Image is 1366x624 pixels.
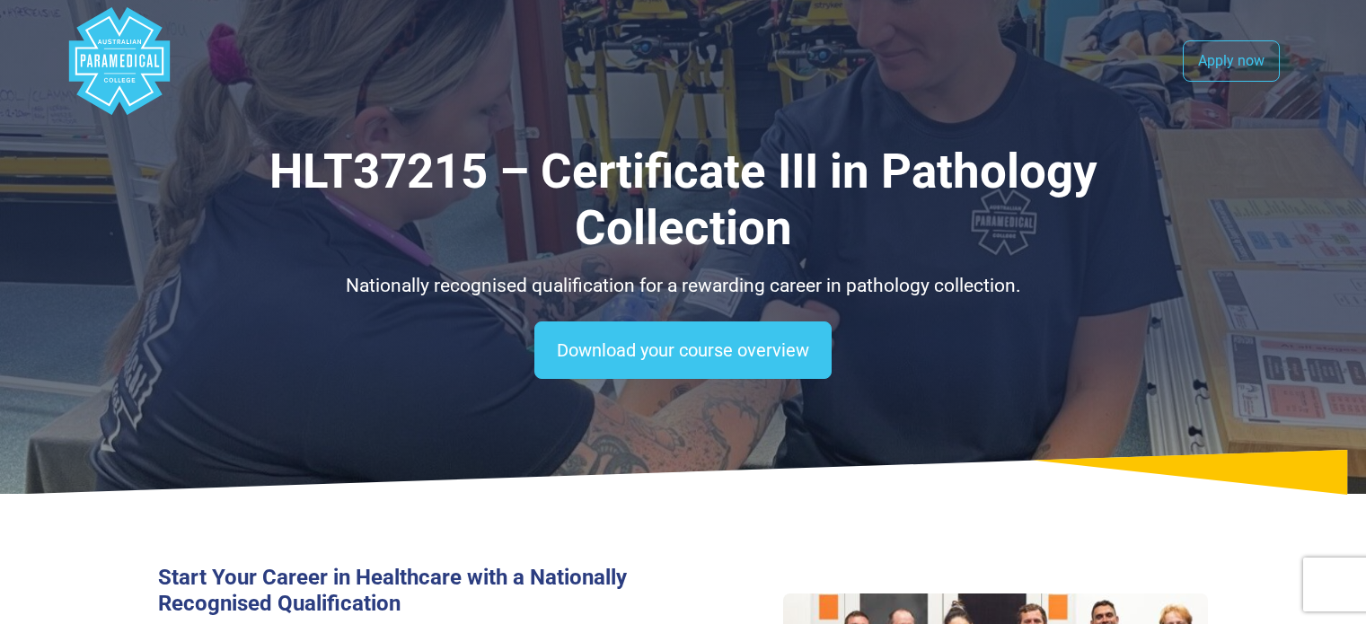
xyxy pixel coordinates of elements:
[158,565,673,617] h3: Start Your Career in Healthcare with a Nationally Recognised Qualification
[534,321,832,379] a: Download your course overview
[1183,40,1280,82] a: Apply now
[158,272,1209,301] p: Nationally recognised qualification for a rewarding career in pathology collection.
[66,7,173,115] div: Australian Paramedical College
[158,144,1209,258] h1: HLT37215 – Certificate III in Pathology Collection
